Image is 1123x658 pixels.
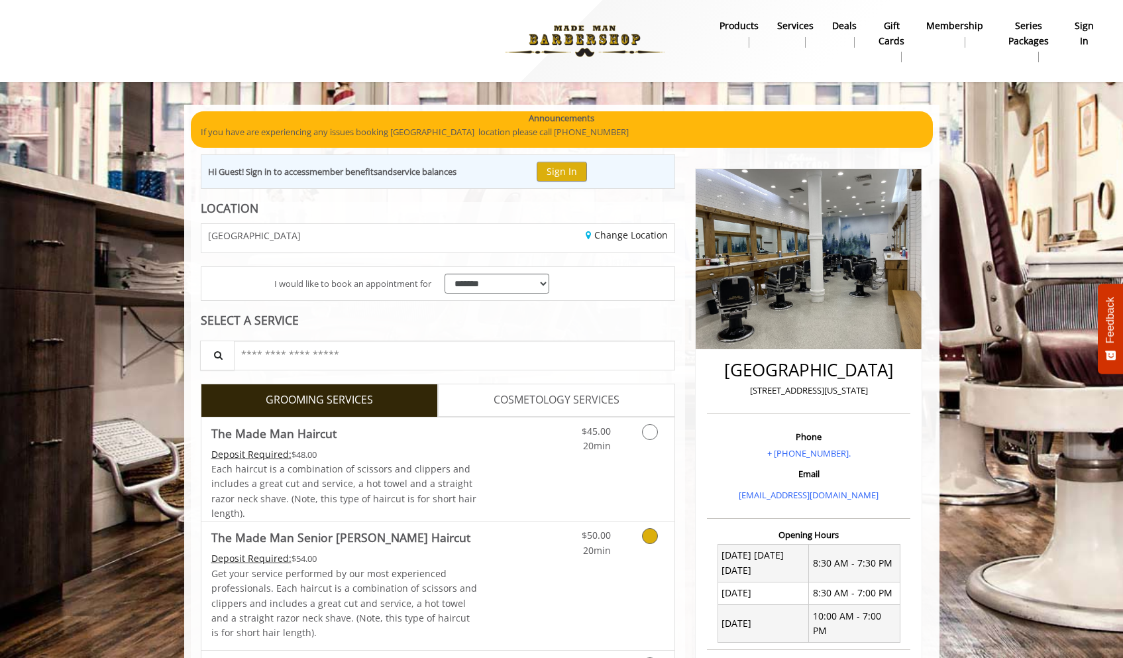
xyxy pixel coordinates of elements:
[583,439,611,452] span: 20min
[1074,19,1095,48] b: sign in
[992,17,1064,66] a: Series packagesSeries packages
[274,277,431,291] span: I would like to book an appointment for
[707,530,910,539] h3: Opening Hours
[809,544,900,582] td: 8:30 AM - 7:30 PM
[494,5,676,78] img: Made Man Barbershop logo
[586,229,668,241] a: Change Location
[1002,19,1055,48] b: Series packages
[823,17,866,51] a: DealsDeals
[201,200,258,216] b: LOCATION
[208,231,301,241] span: [GEOGRAPHIC_DATA]
[201,314,676,327] div: SELECT A SERVICE
[718,582,809,604] td: [DATE]
[718,544,809,582] td: [DATE] [DATE] [DATE]
[809,605,900,643] td: 10:00 AM - 7:00 PM
[211,567,478,641] p: Get your service performed by our most experienced professionals. Each haircut is a combination o...
[1104,297,1116,343] span: Feedback
[211,424,337,443] b: The Made Man Haircut
[710,469,907,478] h3: Email
[917,17,992,51] a: MembershipMembership
[926,19,983,33] b: Membership
[777,19,814,33] b: Services
[710,360,907,380] h2: [GEOGRAPHIC_DATA]
[393,166,456,178] b: service balances
[718,605,809,643] td: [DATE]
[1065,17,1104,51] a: sign insign in
[266,392,373,409] span: GROOMING SERVICES
[200,341,235,370] button: Service Search
[767,447,851,459] a: + [PHONE_NUMBER].
[537,162,587,181] button: Sign In
[211,552,292,565] span: This service needs some Advance to be paid before we block your appointment
[582,425,611,437] span: $45.00
[211,551,478,566] div: $54.00
[582,529,611,541] span: $50.00
[768,17,823,51] a: ServicesServices
[720,19,759,33] b: products
[211,528,470,547] b: The Made Man Senior [PERSON_NAME] Haircut
[710,432,907,441] h3: Phone
[309,166,378,178] b: member benefits
[832,19,857,33] b: Deals
[208,165,456,179] div: Hi Guest! Sign in to access and
[583,544,611,557] span: 20min
[875,19,908,48] b: gift cards
[809,582,900,604] td: 8:30 AM - 7:00 PM
[1098,284,1123,374] button: Feedback - Show survey
[866,17,917,66] a: Gift cardsgift cards
[211,463,476,520] span: Each haircut is a combination of scissors and clippers and includes a great cut and service, a ho...
[710,17,768,51] a: Productsproducts
[211,448,292,461] span: This service needs some Advance to be paid before we block your appointment
[710,384,907,398] p: [STREET_ADDRESS][US_STATE]
[494,392,619,409] span: COSMETOLOGY SERVICES
[739,489,879,501] a: [EMAIL_ADDRESS][DOMAIN_NAME]
[201,125,923,139] p: If you have are experiencing any issues booking [GEOGRAPHIC_DATA] location please call [PHONE_NUM...
[529,111,594,125] b: Announcements
[211,447,478,462] div: $48.00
